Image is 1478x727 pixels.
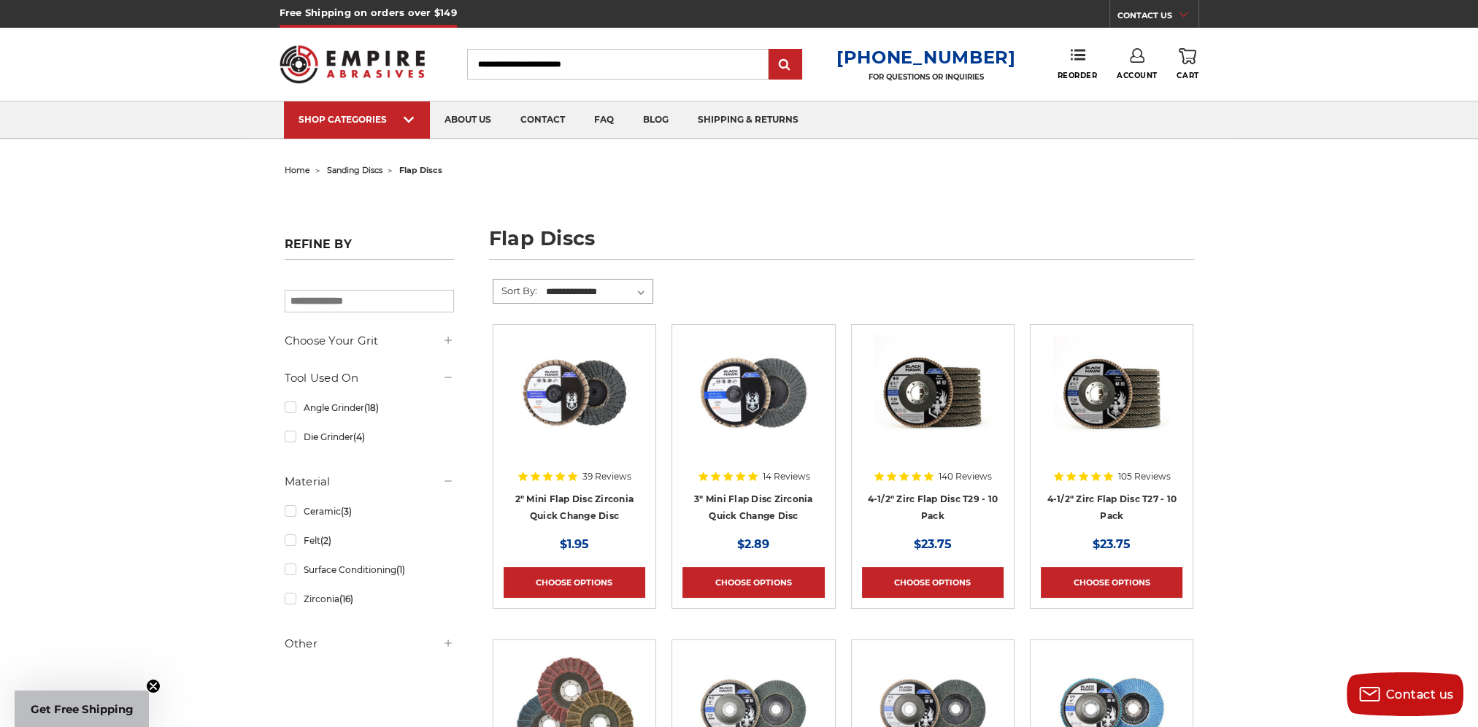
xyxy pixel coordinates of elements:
[340,506,351,517] span: (3)
[285,395,454,420] a: Angle Grinder
[1386,688,1454,701] span: Contact us
[504,567,645,598] a: Choose Options
[285,369,454,387] h5: Tool Used On
[493,280,537,301] label: Sort By:
[683,101,813,139] a: shipping & returns
[582,472,631,481] span: 39 Reviews
[1093,537,1131,551] span: $23.75
[874,335,991,452] img: 4.5" Black Hawk Zirconia Flap Disc 10 Pack
[544,281,653,303] select: Sort By:
[327,165,382,175] a: sanding discs
[396,564,404,575] span: (1)
[339,593,353,604] span: (16)
[285,557,454,582] a: Surface Conditioning
[694,493,813,521] a: 3" Mini Flap Disc Zirconia Quick Change Disc
[320,535,331,546] span: (2)
[285,528,454,553] a: Felt
[1117,71,1158,80] span: Account
[1117,7,1198,28] a: CONTACT US
[363,402,378,413] span: (18)
[399,165,442,175] span: flap discs
[1041,567,1182,598] a: Choose Options
[15,691,149,727] div: Get Free ShippingClose teaser
[285,424,454,450] a: Die Grinder
[1053,335,1170,452] img: Black Hawk 4-1/2" x 7/8" Flap Disc Type 27 - 10 Pack
[1347,672,1463,716] button: Contact us
[836,72,1016,82] p: FOR QUESTIONS OR INQUIRIES
[504,335,645,477] a: Black Hawk Abrasives 2-inch Zirconia Flap Disc with 60 Grit Zirconia for Smooth Finishing
[868,493,998,521] a: 4-1/2" Zirc Flap Disc T29 - 10 Pack
[430,101,506,139] a: about us
[862,335,1004,477] a: 4.5" Black Hawk Zirconia Flap Disc 10 Pack
[771,50,800,80] input: Submit
[737,537,769,551] span: $2.89
[489,228,1194,260] h1: flap discs
[939,472,992,481] span: 140 Reviews
[1177,48,1198,80] a: Cart
[1177,71,1198,80] span: Cart
[1118,472,1171,481] span: 105 Reviews
[31,702,134,716] span: Get Free Shipping
[285,237,454,260] h5: Refine by
[285,635,454,653] h5: Other
[1041,335,1182,477] a: Black Hawk 4-1/2" x 7/8" Flap Disc Type 27 - 10 Pack
[506,101,580,139] a: contact
[1057,71,1097,80] span: Reorder
[285,332,454,350] h5: Choose Your Grit
[146,679,161,693] button: Close teaser
[285,165,310,175] a: home
[1047,493,1177,521] a: 4-1/2" Zirc Flap Disc T27 - 10 Pack
[285,499,454,524] a: Ceramic
[1057,48,1097,80] a: Reorder
[285,586,454,612] a: Zirconia
[682,335,824,477] a: BHA 3" Quick Change 60 Grit Flap Disc for Fine Grinding and Finishing
[280,36,426,93] img: Empire Abrasives
[560,537,589,551] span: $1.95
[580,101,628,139] a: faq
[628,101,683,139] a: blog
[353,431,364,442] span: (4)
[682,567,824,598] a: Choose Options
[695,335,812,452] img: BHA 3" Quick Change 60 Grit Flap Disc for Fine Grinding and Finishing
[515,493,634,521] a: 2" Mini Flap Disc Zirconia Quick Change Disc
[763,472,810,481] span: 14 Reviews
[299,114,415,125] div: SHOP CATEGORIES
[914,537,952,551] span: $23.75
[516,335,633,452] img: Black Hawk Abrasives 2-inch Zirconia Flap Disc with 60 Grit Zirconia for Smooth Finishing
[836,47,1016,68] a: [PHONE_NUMBER]
[862,567,1004,598] a: Choose Options
[285,473,454,491] h5: Material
